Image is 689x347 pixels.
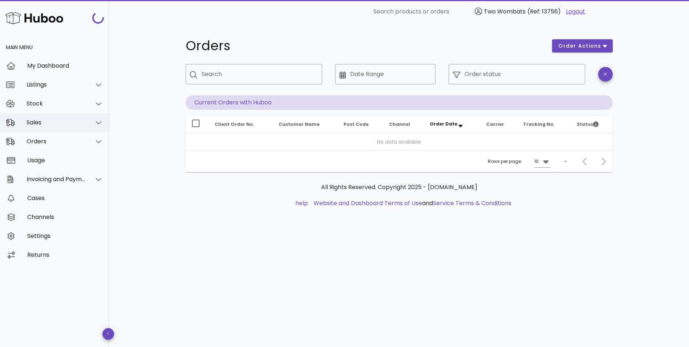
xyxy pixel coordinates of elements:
td: No data available [186,133,613,151]
span: Post Code [344,121,369,127]
a: Service Terms & Conditions [433,199,511,207]
th: Tracking No. [517,116,571,133]
button: order actions [552,39,612,52]
a: Website and Dashboard Terms of Use [313,199,422,207]
span: Two Wombats [484,7,526,16]
div: Orders [27,138,86,145]
div: Rows per page: [488,151,550,172]
div: 10Rows per page: [534,156,550,167]
span: order actions [558,42,601,50]
p: Current Orders with Huboo [186,95,613,110]
div: Cases [27,195,103,202]
th: Channel [383,116,424,133]
span: (Ref: 13756) [527,7,561,16]
div: Invoicing and Payments [27,176,86,183]
h1: Orders [186,39,544,52]
th: Post Code [338,116,383,133]
th: Client Order No. [209,116,273,133]
div: Usage [27,157,103,164]
span: Customer Name [279,121,320,127]
div: 10 [534,158,539,165]
div: Returns [27,251,103,258]
li: and [311,199,511,208]
span: Status [577,121,599,127]
a: help [295,199,308,207]
th: Customer Name [273,116,338,133]
div: My Dashboard [27,62,103,69]
div: Listings [27,81,86,88]
div: Channels [27,214,103,220]
th: Carrier [481,116,517,133]
span: Order Date [430,121,457,127]
span: Tracking No. [523,121,555,127]
th: Status [571,116,612,133]
span: Channel [389,121,410,127]
span: Carrier [486,121,504,127]
div: Sales [27,119,86,126]
p: All Rights Reserved. Copyright 2025 - [DOMAIN_NAME] [191,183,607,192]
span: Client Order No. [215,121,255,127]
a: Logout [566,7,585,16]
th: Order Date: Sorted descending. Activate to remove sorting. [424,116,481,133]
div: Stock [27,100,86,107]
img: Huboo Logo [5,10,63,26]
div: Settings [27,232,103,239]
div: – [564,158,567,165]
